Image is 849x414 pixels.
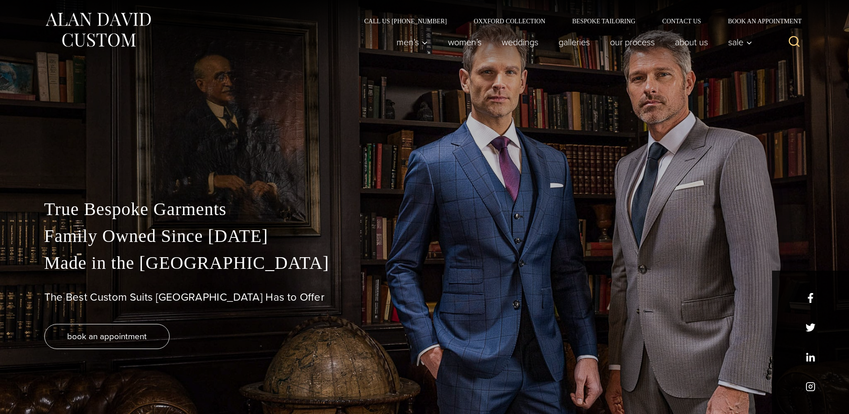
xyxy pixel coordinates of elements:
a: book an appointment [44,324,170,349]
span: Men’s [397,38,428,47]
a: Contact Us [649,18,715,24]
nav: Primary Navigation [386,33,757,51]
a: Book an Appointment [714,18,805,24]
span: book an appointment [67,330,147,343]
a: Women’s [438,33,491,51]
a: Bespoke Tailoring [559,18,648,24]
button: View Search Form [784,31,805,53]
a: Oxxford Collection [460,18,559,24]
span: Sale [728,38,752,47]
a: Our Process [600,33,665,51]
h1: The Best Custom Suits [GEOGRAPHIC_DATA] Has to Offer [44,291,805,304]
img: Alan David Custom [44,10,152,50]
a: weddings [491,33,548,51]
a: About Us [665,33,718,51]
p: True Bespoke Garments Family Owned Since [DATE] Made in the [GEOGRAPHIC_DATA] [44,196,805,276]
nav: Secondary Navigation [351,18,805,24]
a: Call Us [PHONE_NUMBER] [351,18,461,24]
a: Galleries [548,33,600,51]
